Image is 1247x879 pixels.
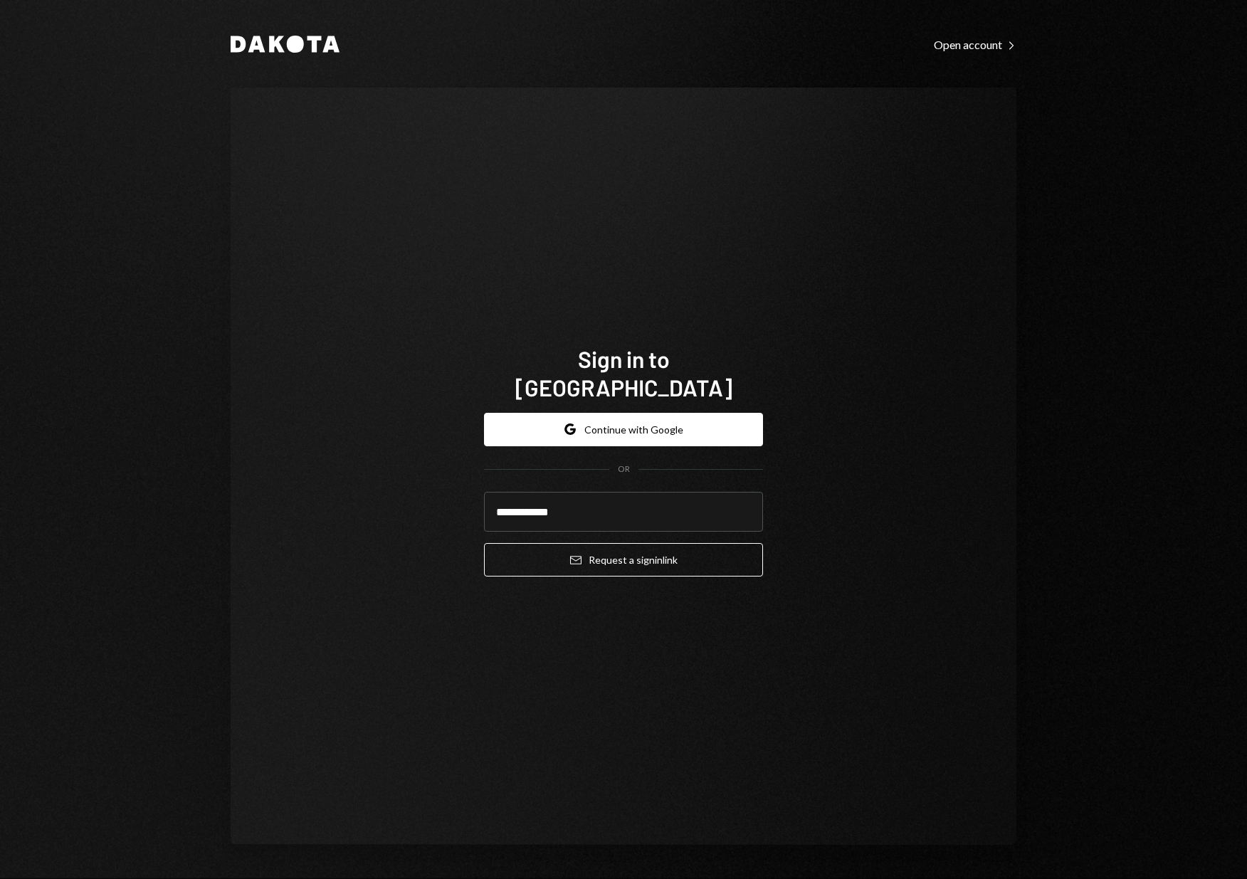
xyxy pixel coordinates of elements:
[934,38,1016,52] div: Open account
[484,344,763,401] h1: Sign in to [GEOGRAPHIC_DATA]
[484,413,763,446] button: Continue with Google
[618,463,630,475] div: OR
[934,36,1016,52] a: Open account
[484,543,763,577] button: Request a signinlink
